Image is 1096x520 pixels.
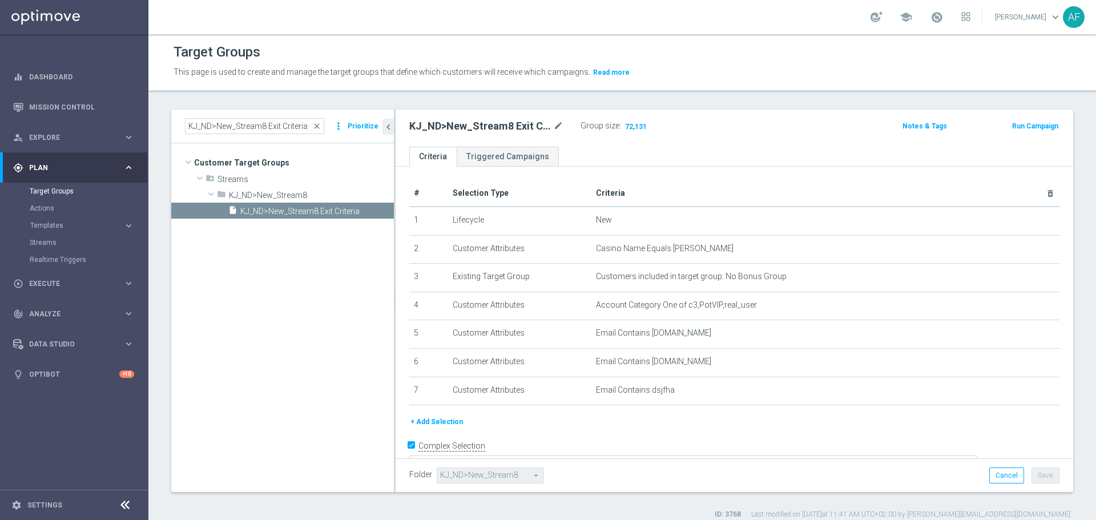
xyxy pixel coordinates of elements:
[30,200,147,217] div: Actions
[11,500,22,510] i: settings
[448,207,591,235] td: Lifecycle
[715,510,741,519] label: ID: 3768
[217,175,394,184] span: Streams
[409,416,464,428] button: + Add Selection
[217,190,226,203] i: folder
[29,341,123,348] span: Data Studio
[194,155,394,171] span: Customer Target Groups
[596,244,734,253] span: Casino Name Equals [PERSON_NAME]
[13,62,134,92] div: Dashboard
[123,162,134,173] i: keyboard_arrow_right
[448,292,591,320] td: Customer Attributes
[596,272,787,281] span: Customers included in target group: No Bonus Group
[13,309,135,319] div: track_changes Analyze keyboard_arrow_right
[624,122,648,133] span: 72,131
[13,92,134,122] div: Mission Control
[174,44,260,61] h1: Target Groups
[13,163,23,173] i: gps_fixed
[1049,11,1062,23] span: keyboard_arrow_down
[448,180,591,207] th: Selection Type
[30,234,147,251] div: Streams
[596,385,675,395] span: Email Contains dsjfha
[30,251,147,268] div: Realtime Triggers
[409,377,448,405] td: 7
[205,174,215,187] i: folder_special
[1031,467,1059,483] button: Save
[30,255,119,264] a: Realtime Triggers
[13,370,135,379] button: lightbulb Optibot +10
[994,9,1063,26] a: [PERSON_NAME]keyboard_arrow_down
[13,132,123,143] div: Explore
[13,163,135,172] button: gps_fixed Plan keyboard_arrow_right
[30,187,119,196] a: Target Groups
[13,163,123,173] div: Plan
[13,369,23,380] i: lightbulb
[457,147,559,167] a: Triggered Campaigns
[30,183,147,200] div: Target Groups
[30,222,123,229] div: Templates
[13,133,135,142] button: person_search Explore keyboard_arrow_right
[448,320,591,349] td: Customer Attributes
[900,11,912,23] span: school
[619,121,621,131] label: :
[448,235,591,264] td: Customer Attributes
[596,328,711,338] span: Email Contains [DOMAIN_NAME]
[29,359,119,389] a: Optibot
[13,309,23,319] i: track_changes
[1063,6,1085,28] div: AF
[1011,120,1059,132] button: Run Campaign
[30,222,112,229] span: Templates
[581,121,619,131] label: Group size
[596,357,711,366] span: Email Contains [DOMAIN_NAME]
[409,470,432,479] label: Folder
[382,119,394,135] button: chevron_left
[418,441,485,452] label: Complex Selection
[29,134,123,141] span: Explore
[29,92,134,122] a: Mission Control
[30,217,147,234] div: Templates
[409,119,551,133] h2: KJ_ND>New_Stream8 Exit Criteria
[13,279,123,289] div: Execute
[13,309,123,319] div: Analyze
[13,72,23,82] i: equalizer
[448,348,591,377] td: Customer Attributes
[185,118,324,134] input: Quick find group or folder
[409,235,448,264] td: 2
[553,119,563,133] i: mode_edit
[409,180,448,207] th: #
[592,66,631,79] button: Read more
[123,278,134,289] i: keyboard_arrow_right
[989,467,1024,483] button: Cancel
[29,62,134,92] a: Dashboard
[346,119,380,134] button: Prioritize
[13,279,135,288] button: play_circle_outline Execute keyboard_arrow_right
[333,118,344,134] i: more_vert
[901,120,948,132] button: Notes & Tags
[123,338,134,349] i: keyboard_arrow_right
[13,339,123,349] div: Data Studio
[30,204,119,213] a: Actions
[174,67,590,76] span: This page is used to create and manage the target groups that define which customers will receive...
[29,164,123,171] span: Plan
[13,72,135,82] button: equalizer Dashboard
[383,122,394,132] i: chevron_left
[13,103,135,112] button: Mission Control
[409,320,448,349] td: 5
[596,300,757,310] span: Account Category One of c3,PotVIP,real_user
[13,132,23,143] i: person_search
[123,132,134,143] i: keyboard_arrow_right
[596,188,625,197] span: Criteria
[13,340,135,349] button: Data Studio keyboard_arrow_right
[29,311,123,317] span: Analyze
[448,264,591,292] td: Existing Target Group
[27,502,62,509] a: Settings
[448,377,591,405] td: Customer Attributes
[30,221,135,230] button: Templates keyboard_arrow_right
[409,147,457,167] a: Criteria
[13,359,134,389] div: Optibot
